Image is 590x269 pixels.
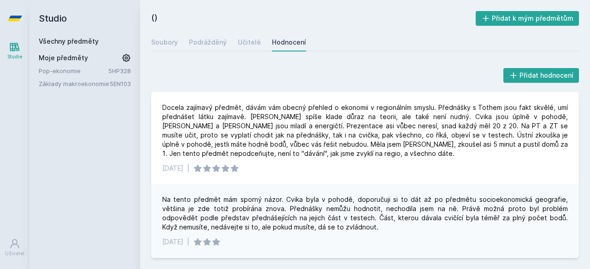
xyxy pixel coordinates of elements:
[151,38,178,46] font: Soubory
[162,103,570,157] font: Docela zajímavý předmět, dávám vám obecný přehled o ekonomii v regionálním smyslu. Přednášky s To...
[39,80,109,87] font: Základy makroekonomie
[189,38,227,46] font: Podrážděný
[189,33,227,52] a: Podrážděný
[2,37,28,65] a: Studie
[503,68,579,83] button: Přidat hodnocení
[2,234,28,262] a: Uživatel
[187,164,189,172] font: |
[110,80,131,87] a: 5EN103
[39,54,88,62] font: Moje předměty
[151,12,158,22] font: ()
[151,33,178,52] a: Soubory
[476,11,579,26] button: Přidat k mým předmětům
[7,54,22,59] font: Studie
[519,71,573,79] font: Přidat hodnocení
[272,33,306,52] a: Hodnocení
[162,164,183,172] font: [DATE]
[187,238,189,246] font: |
[39,13,67,24] font: Studio
[238,38,261,46] font: Učitelé
[5,251,24,256] font: Uživatel
[162,195,570,231] font: Na tento předmět mám sporný názor. Cvika byla v pohodě, doporučuji si to dát až po předmětu socio...
[39,37,99,45] a: Všechny předměty
[39,79,110,88] a: Základy makroekonomie
[39,66,108,75] a: Pop-ekonomie
[492,14,573,22] font: Přidat k mým předmětům
[238,33,261,52] a: Učitelé
[108,67,131,74] a: 5HP328
[39,67,81,74] font: Pop-ekonomie
[162,238,183,246] font: [DATE]
[272,38,306,46] font: Hodnocení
